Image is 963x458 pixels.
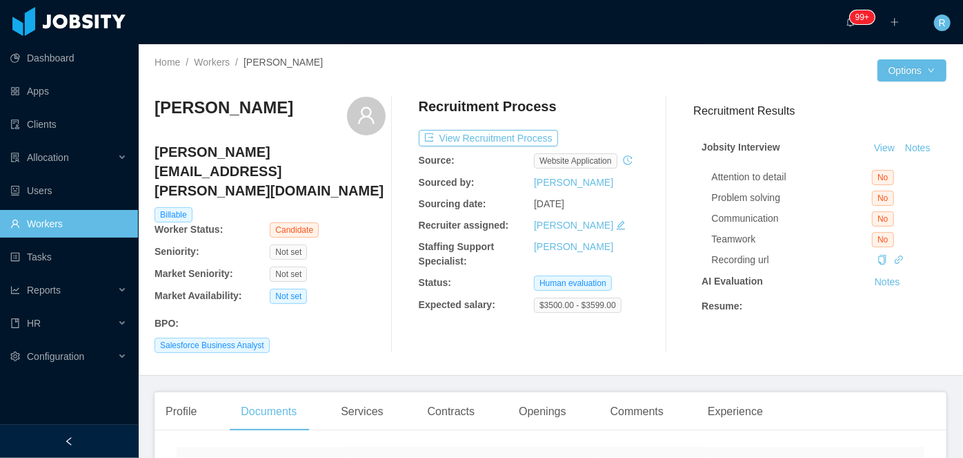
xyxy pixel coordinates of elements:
i: icon: plus [890,17,900,27]
i: icon: solution [10,153,20,162]
span: Not set [270,289,307,304]
div: Documents [230,392,308,431]
button: Notes [869,274,906,291]
b: Worker Status: [155,224,223,235]
button: Optionsicon: down [877,59,946,82]
h3: [PERSON_NAME] [155,97,293,119]
div: Services [330,392,394,431]
i: icon: bell [846,17,855,27]
div: Experience [697,392,774,431]
i: icon: edit [616,220,626,230]
b: Market Availability: [155,290,242,301]
span: $3500.00 - $3599.00 [534,298,622,313]
i: icon: setting [10,352,20,361]
a: icon: userWorkers [10,210,127,238]
span: Configuration [27,351,84,362]
strong: Jobsity Interview [702,142,780,153]
a: icon: link [894,254,904,265]
b: Seniority: [155,246,199,257]
b: Market Seniority: [155,268,233,279]
div: Problem solving [712,191,873,205]
span: No [872,211,893,227]
b: Sourced by: [419,177,475,188]
span: Human evaluation [534,276,612,291]
a: icon: appstoreApps [10,77,127,105]
b: Status: [419,277,451,288]
a: [PERSON_NAME] [534,220,613,231]
span: website application [534,153,617,169]
strong: AI Evaluation [702,276,763,287]
a: View [869,142,900,153]
a: icon: auditClients [10,111,127,138]
sup: 263 [850,10,875,24]
b: Expected salary: [419,299,495,310]
span: No [872,191,893,206]
i: icon: history [623,155,633,165]
div: Copy [877,253,887,267]
b: Source: [419,155,455,166]
span: Not set [270,267,307,282]
b: BPO : [155,318,179,329]
b: Staffing Support Specialist: [419,241,495,267]
a: icon: profileTasks [10,243,127,271]
div: Comments [599,392,675,431]
span: Salesforce Business Analyst [155,338,270,353]
div: Contracts [417,392,486,431]
span: Candidate [270,222,319,238]
span: HR [27,318,41,329]
a: [PERSON_NAME] [534,241,613,252]
b: Recruiter assigned: [419,220,509,231]
span: / [186,57,188,68]
a: icon: robotUsers [10,177,127,204]
span: Allocation [27,152,69,163]
i: icon: user [357,106,376,125]
span: R [939,15,946,31]
button: icon: exportView Recruitment Process [419,130,558,146]
button: Notes [900,140,936,157]
i: icon: link [894,255,904,265]
b: Sourcing date: [419,198,486,209]
span: [PERSON_NAME] [244,57,323,68]
h3: Recruitment Results [693,102,946,120]
div: Communication [712,211,873,226]
span: Not set [270,245,307,260]
a: [PERSON_NAME] [534,177,613,188]
div: Profile [155,392,208,431]
a: icon: pie-chartDashboard [10,44,127,72]
i: icon: line-chart [10,285,20,295]
a: icon: exportView Recruitment Process [419,133,558,144]
strong: Resume : [702,300,742,312]
div: Openings [508,392,577,431]
span: / [235,57,238,68]
div: Teamwork [712,232,873,247]
span: Reports [27,285,61,296]
i: icon: book [10,318,20,328]
span: No [872,232,893,247]
div: Recording url [712,253,873,267]
div: Attention to detail [712,170,873,184]
span: [DATE] [534,198,564,209]
i: icon: copy [877,255,887,265]
h4: Recruitment Process [419,97,557,116]
span: Billable [155,207,192,222]
a: Workers [194,57,230,68]
span: No [872,170,893,185]
a: Home [155,57,180,68]
h4: [PERSON_NAME][EMAIL_ADDRESS][PERSON_NAME][DOMAIN_NAME] [155,142,386,200]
